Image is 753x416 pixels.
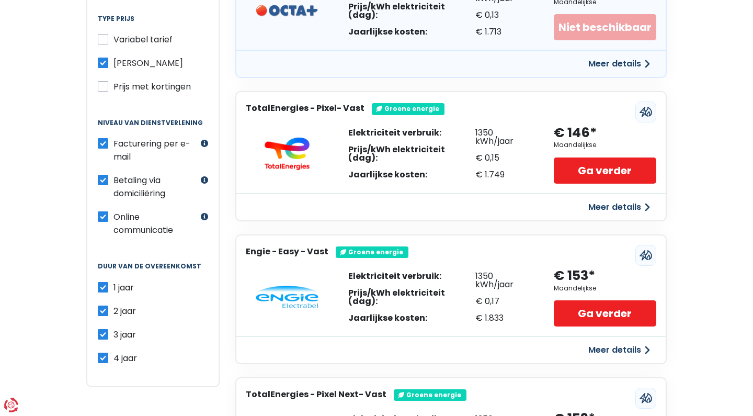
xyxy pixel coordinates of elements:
label: Online communicatie [113,210,198,237]
div: Jaarlijkse kosten: [348,314,475,322]
div: € 0,17 [475,297,533,306]
button: Meer details [582,341,656,359]
div: Niet beschikbaar [554,14,656,40]
legend: Niveau van dienstverlening [98,119,208,137]
div: € 1.749 [475,171,533,179]
span: Prijs met kortingen [113,81,191,93]
div: Prijs/kWh elektriciteit (dag): [348,3,475,19]
span: [PERSON_NAME] [113,57,183,69]
div: Maandelijkse [554,285,596,292]
label: Facturering per e-mail [113,137,198,163]
h3: TotalEnergies - Pixel Next- Vast [246,389,386,399]
img: Engie [256,286,318,309]
div: € 1.833 [475,314,533,322]
div: € 153* [554,267,595,285]
div: Prijs/kWh elektriciteit (dag): [348,145,475,162]
div: € 0,13 [475,11,533,19]
img: Octa [256,5,318,17]
legend: Type prijs [98,15,208,33]
h3: Engie - Easy - Vast [246,246,328,256]
span: 3 jaar [113,329,136,341]
div: Groene energie [336,246,408,258]
label: Betaling via domiciliëring [113,174,198,200]
a: Ga verder [554,300,656,327]
div: Groene energie [372,103,444,115]
span: 2 jaar [113,305,136,317]
img: TotalEnergies [256,137,318,171]
div: Elektriciteit verbruik: [348,272,475,280]
div: Jaarlijkse kosten: [348,28,475,36]
div: 1350 kWh/jaar [475,272,533,289]
span: Variabel tarief [113,33,173,46]
div: Jaarlijkse kosten: [348,171,475,179]
div: € 1.713 [475,28,533,36]
span: 1 jaar [113,282,134,294]
button: Meer details [582,54,656,73]
div: Groene energie [394,389,466,401]
button: Meer details [582,198,656,217]
a: Ga verder [554,158,656,184]
div: € 146* [554,125,597,142]
h3: TotalEnergies - Pixel- Vast [246,103,364,113]
span: 4 jaar [113,352,137,364]
div: € 0,15 [475,154,533,162]
legend: Duur van de overeenkomst [98,263,208,280]
div: Maandelijkse [554,141,596,149]
div: 1350 kWh/jaar [475,129,533,145]
div: Prijs/kWh elektriciteit (dag): [348,289,475,306]
div: Elektriciteit verbruik: [348,129,475,137]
